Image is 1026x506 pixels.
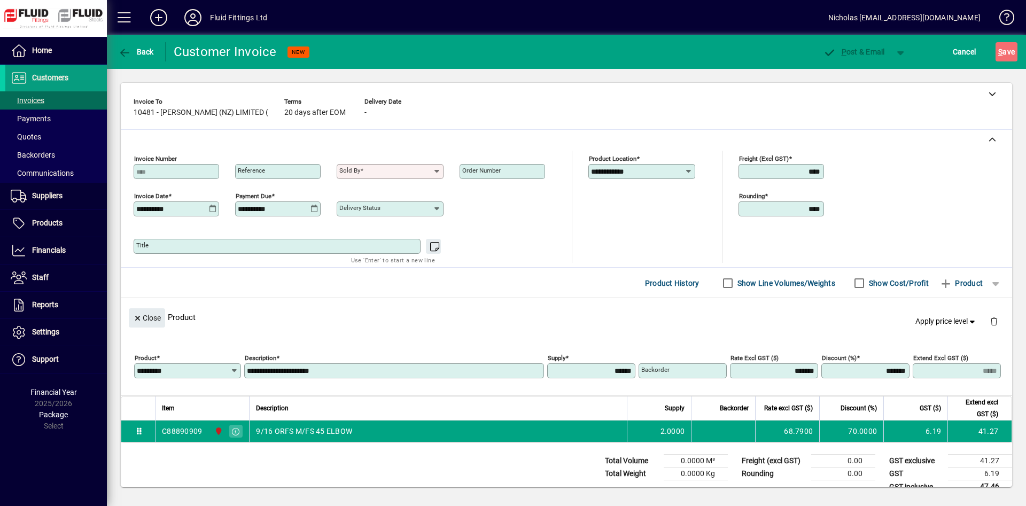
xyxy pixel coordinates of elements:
div: Product [121,298,1012,337]
mat-label: Backorder [641,366,670,373]
span: Apply price level [915,316,977,327]
td: Rounding [736,468,811,480]
mat-hint: Use 'Enter' to start a new line [351,254,435,266]
a: Payments [5,110,107,128]
span: Item [162,402,175,414]
a: Support [5,346,107,373]
td: 6.19 [948,468,1012,480]
td: Total Volume [600,455,664,468]
a: Quotes [5,128,107,146]
button: Product History [641,274,704,293]
span: Backorders [11,151,55,159]
button: Profile [176,8,210,27]
mat-label: Description [245,354,276,362]
span: P [842,48,846,56]
span: Extend excl GST ($) [954,396,998,420]
span: Products [32,219,63,227]
span: 10481 - [PERSON_NAME] (NZ) LIMITED ( [134,108,268,117]
td: 0.0000 M³ [664,455,728,468]
span: Support [32,355,59,363]
span: Communications [11,169,74,177]
span: Back [118,48,154,56]
div: C88890909 [162,426,202,437]
span: Backorder [720,402,749,414]
span: Close [133,309,161,327]
mat-label: Extend excl GST ($) [913,354,968,362]
a: Settings [5,319,107,346]
td: GST inclusive [884,480,948,494]
div: 68.7900 [762,426,813,437]
a: Home [5,37,107,64]
span: GST ($) [920,402,941,414]
mat-label: Discount (%) [822,354,857,362]
a: Staff [5,264,107,291]
button: Add [142,8,176,27]
span: S [998,48,1002,56]
td: GST exclusive [884,455,948,468]
a: Products [5,210,107,237]
button: Apply price level [911,312,982,331]
div: Customer Invoice [174,43,277,60]
a: Communications [5,164,107,182]
span: 20 days after EOM [284,108,346,117]
span: ave [998,43,1015,60]
label: Show Cost/Profit [867,278,929,289]
span: 2.0000 [660,426,685,437]
a: Invoices [5,91,107,110]
span: ost & Email [823,48,885,56]
td: Freight (excl GST) [736,455,811,468]
mat-label: Order number [462,167,501,174]
td: 0.00 [811,468,875,480]
td: 70.0000 [819,421,883,442]
mat-label: Supply [548,354,565,362]
a: Reports [5,292,107,318]
span: Cancel [953,43,976,60]
button: Product [934,274,988,293]
mat-label: Rate excl GST ($) [730,354,779,362]
span: Product [939,275,983,292]
span: Product History [645,275,699,292]
span: Customers [32,73,68,82]
span: - [364,108,367,117]
span: Settings [32,328,59,336]
td: 41.27 [947,421,1012,442]
button: Save [996,42,1017,61]
span: Staff [32,273,49,282]
td: 6.19 [883,421,947,442]
span: Supply [665,402,685,414]
td: 0.0000 Kg [664,468,728,480]
span: 9/16 ORFS M/FS 45 ELBOW [256,426,352,437]
button: Delete [981,308,1007,334]
mat-label: Reference [238,167,265,174]
mat-label: Invoice date [134,192,168,200]
button: Post & Email [818,42,890,61]
td: 47.46 [948,480,1012,494]
app-page-header-button: Back [107,42,166,61]
a: Knowledge Base [991,2,1013,37]
span: Invoices [11,96,44,105]
span: Rate excl GST ($) [764,402,813,414]
mat-label: Rounding [739,192,765,200]
mat-label: Delivery status [339,204,380,212]
app-page-header-button: Delete [981,316,1007,326]
span: CHRISTCHURCH [212,425,224,437]
td: GST [884,468,948,480]
mat-label: Invoice number [134,155,177,162]
a: Suppliers [5,183,107,209]
div: Fluid Fittings Ltd [210,9,267,26]
span: NEW [292,49,305,56]
button: Close [129,308,165,328]
a: Backorders [5,146,107,164]
td: 0.00 [811,455,875,468]
span: Discount (%) [841,402,877,414]
button: Cancel [950,42,979,61]
span: Home [32,46,52,55]
span: Package [39,410,68,419]
span: Description [256,402,289,414]
mat-label: Sold by [339,167,360,174]
mat-label: Payment due [236,192,271,200]
span: Financial Year [30,388,77,396]
td: 41.27 [948,455,1012,468]
button: Back [115,42,157,61]
span: Reports [32,300,58,309]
